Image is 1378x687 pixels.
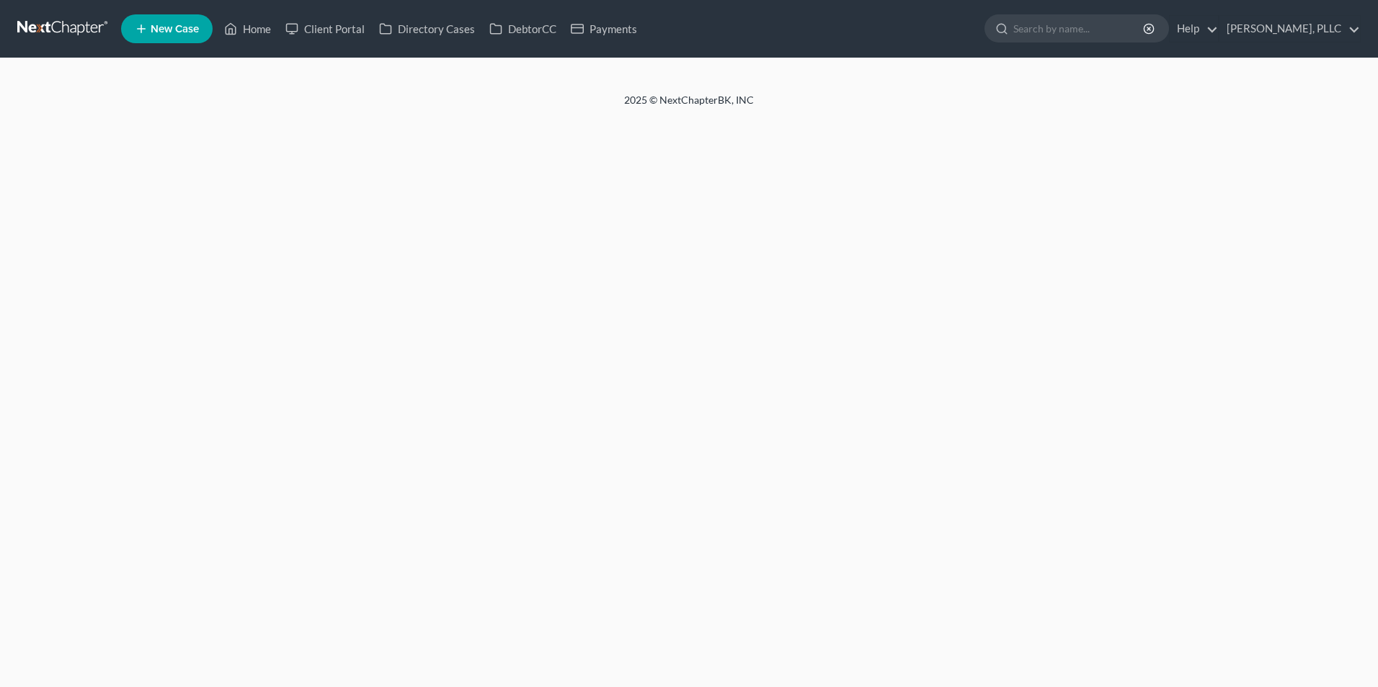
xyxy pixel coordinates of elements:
a: DebtorCC [482,16,564,42]
input: Search by name... [1013,15,1145,42]
div: 2025 © NextChapterBK, INC [278,93,1100,119]
span: New Case [151,24,199,35]
a: Client Portal [278,16,372,42]
a: Directory Cases [372,16,482,42]
a: Payments [564,16,644,42]
a: Help [1170,16,1218,42]
a: [PERSON_NAME], PLLC [1219,16,1360,42]
a: Home [217,16,278,42]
